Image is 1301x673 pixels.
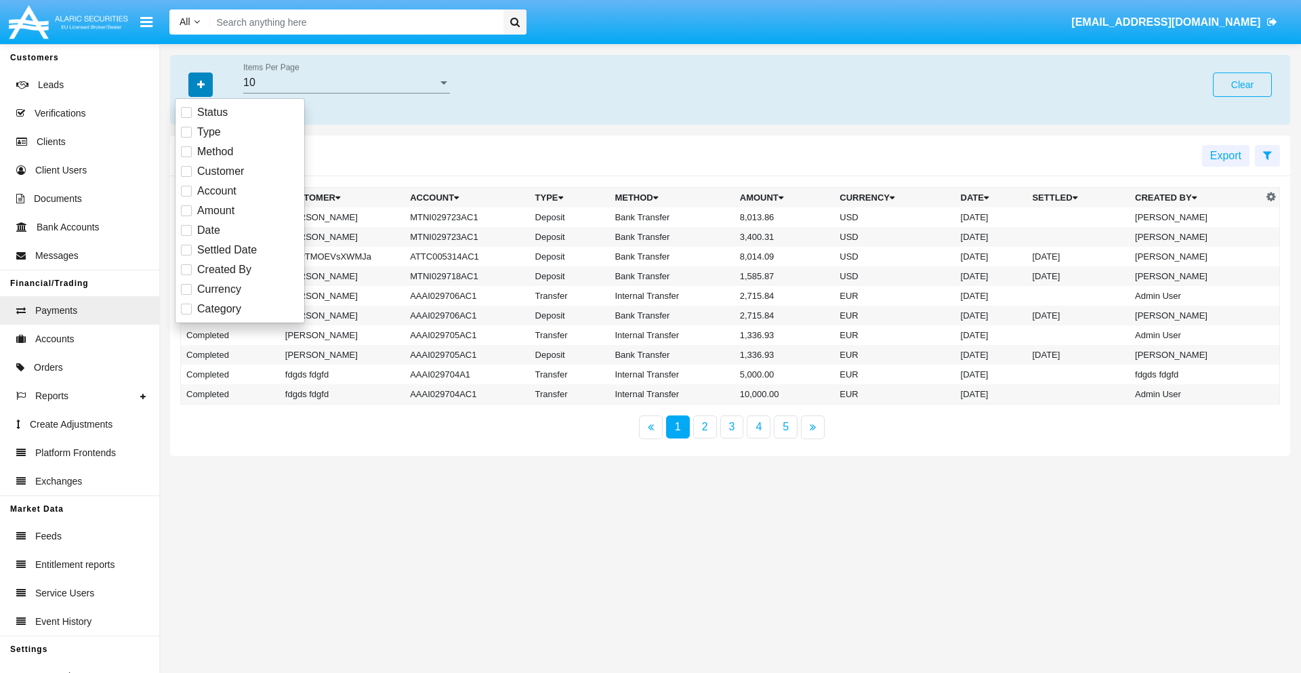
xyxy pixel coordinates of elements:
td: Transfer [530,325,610,345]
td: Deposit [530,306,610,325]
td: USD [834,266,955,286]
td: 8,013.86 [735,207,835,227]
td: Completed [181,384,280,405]
th: Amount [735,188,835,208]
a: All [169,15,210,29]
span: Bank Accounts [37,220,100,234]
span: Payments [35,304,77,318]
td: [PERSON_NAME] [1130,306,1262,325]
span: Service Users [35,586,94,600]
span: Create Adjustments [30,417,112,432]
td: USD [834,207,955,227]
td: Deposit [530,207,610,227]
td: [DATE] [955,365,1027,384]
button: Export [1202,145,1250,167]
td: Admin User [1130,384,1262,405]
th: Date [955,188,1027,208]
td: [PERSON_NAME] [1130,345,1262,365]
td: EUR [834,306,955,325]
span: Feeds [35,529,62,544]
span: Currency [197,281,241,298]
td: [PERSON_NAME] [280,345,405,365]
td: Admin User [1130,325,1262,345]
td: 2,715.84 [735,306,835,325]
td: [DATE] [1027,345,1130,365]
td: Bank Transfer [609,345,734,365]
span: Reports [35,389,68,403]
td: Bank Transfer [609,227,734,247]
td: AAAI029704A1 [405,365,529,384]
th: Customer [280,188,405,208]
span: Customer [197,163,244,180]
td: aYIwTMOEVsXWMJa [280,247,405,266]
td: [DATE] [955,266,1027,286]
span: Client Users [35,163,87,178]
span: Documents [34,192,82,206]
td: [DATE] [1027,306,1130,325]
td: Internal Transfer [609,384,734,405]
span: Leads [38,78,64,92]
input: Search [210,9,499,35]
td: MTNI029718AC1 [405,266,529,286]
span: Platform Frontends [35,446,116,460]
td: Admin User [1130,286,1262,306]
span: Created By [197,262,251,278]
td: USD [834,227,955,247]
td: Transfer [530,384,610,405]
td: 10,000.00 [735,384,835,405]
span: Export [1210,150,1241,161]
td: Deposit [530,345,610,365]
td: EUR [834,365,955,384]
td: [DATE] [955,227,1027,247]
span: Status [197,104,228,121]
td: fdgds fdgfd [280,365,405,384]
td: [PERSON_NAME] [280,227,405,247]
td: Internal Transfer [609,286,734,306]
a: 4 [747,415,770,439]
td: ATTC005314AC1 [405,247,529,266]
a: 5 [774,415,798,439]
td: 8,014.09 [735,247,835,266]
td: [DATE] [955,286,1027,306]
span: Verifications [35,106,85,121]
td: [PERSON_NAME] [1130,227,1262,247]
button: Clear [1213,73,1272,97]
span: Date [197,222,220,239]
th: Currency [834,188,955,208]
td: 3,400.31 [735,227,835,247]
td: EUR [834,325,955,345]
span: Exchanges [35,474,82,489]
td: 1,336.93 [735,325,835,345]
td: Deposit [530,247,610,266]
td: AAAI029704AC1 [405,384,529,405]
span: Settled Date [197,242,257,258]
span: Messages [35,249,79,263]
td: [DATE] [955,247,1027,266]
span: Account [197,183,236,199]
td: [PERSON_NAME] [280,266,405,286]
td: MTNI029723AC1 [405,207,529,227]
span: Orders [34,361,63,375]
td: Internal Transfer [609,365,734,384]
td: Transfer [530,365,610,384]
td: Transfer [530,286,610,306]
td: 2,715.84 [735,286,835,306]
td: MTNI029723AC1 [405,227,529,247]
td: USD [834,247,955,266]
td: [DATE] [955,325,1027,345]
td: [DATE] [955,207,1027,227]
td: fdgds fdgfd [1130,365,1262,384]
td: Completed [181,345,280,365]
a: 1 [666,415,690,439]
td: Completed [181,365,280,384]
span: All [180,16,190,27]
td: Bank Transfer [609,247,734,266]
td: Deposit [530,266,610,286]
td: Completed [181,325,280,345]
td: Internal Transfer [609,325,734,345]
th: Method [609,188,734,208]
span: [EMAIL_ADDRESS][DOMAIN_NAME] [1071,16,1260,28]
td: EUR [834,345,955,365]
a: 3 [720,415,744,439]
td: [PERSON_NAME] [1130,207,1262,227]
